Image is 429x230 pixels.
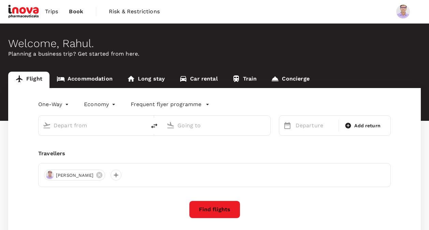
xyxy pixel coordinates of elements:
[38,149,391,158] div: Travellers
[46,171,54,179] img: avatar-685cb8fd9b6fd.jpeg
[54,120,132,131] input: Depart from
[69,8,83,16] span: Book
[52,172,98,179] span: [PERSON_NAME]
[225,72,264,88] a: Train
[44,170,105,181] div: [PERSON_NAME]
[131,100,210,109] button: Frequent flyer programme
[266,125,267,126] button: Open
[189,201,240,218] button: Find flights
[8,72,49,88] a: Flight
[146,118,162,134] button: delete
[109,8,160,16] span: Risk & Restrictions
[45,8,58,16] span: Trips
[8,37,421,50] div: Welcome , Rahul .
[120,72,172,88] a: Long stay
[84,99,117,110] div: Economy
[177,120,256,131] input: Going to
[8,4,40,19] img: iNova Pharmaceuticals
[396,5,410,18] img: Rahul Deore
[296,121,335,130] p: Departure
[38,99,70,110] div: One-Way
[8,50,421,58] p: Planning a business trip? Get started from here.
[141,125,143,126] button: Open
[49,72,120,88] a: Accommodation
[354,122,381,129] span: Add return
[131,100,201,109] p: Frequent flyer programme
[172,72,225,88] a: Car rental
[264,72,316,88] a: Concierge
